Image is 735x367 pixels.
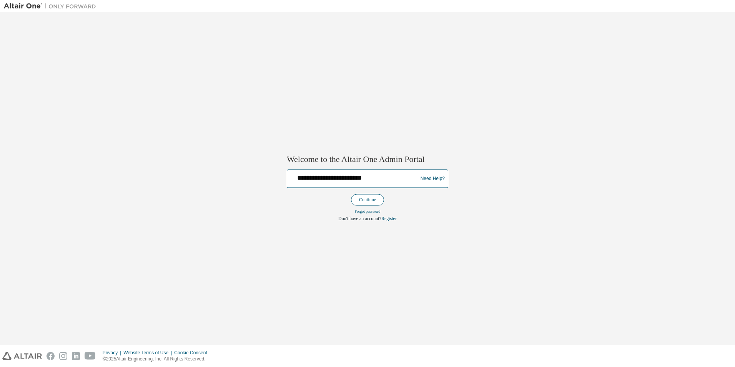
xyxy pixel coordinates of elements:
[59,352,67,360] img: instagram.svg
[421,178,445,179] a: Need Help?
[103,356,212,362] p: © 2025 Altair Engineering, Inc. All Rights Reserved.
[174,350,211,356] div: Cookie Consent
[338,216,381,222] span: Don't have an account?
[351,194,384,206] button: Continue
[4,2,100,10] img: Altair One
[2,352,42,360] img: altair_logo.svg
[72,352,80,360] img: linkedin.svg
[85,352,96,360] img: youtube.svg
[47,352,55,360] img: facebook.svg
[355,210,381,214] a: Forgot password
[103,350,123,356] div: Privacy
[381,216,397,222] a: Register
[123,350,174,356] div: Website Terms of Use
[287,154,448,165] h2: Welcome to the Altair One Admin Portal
